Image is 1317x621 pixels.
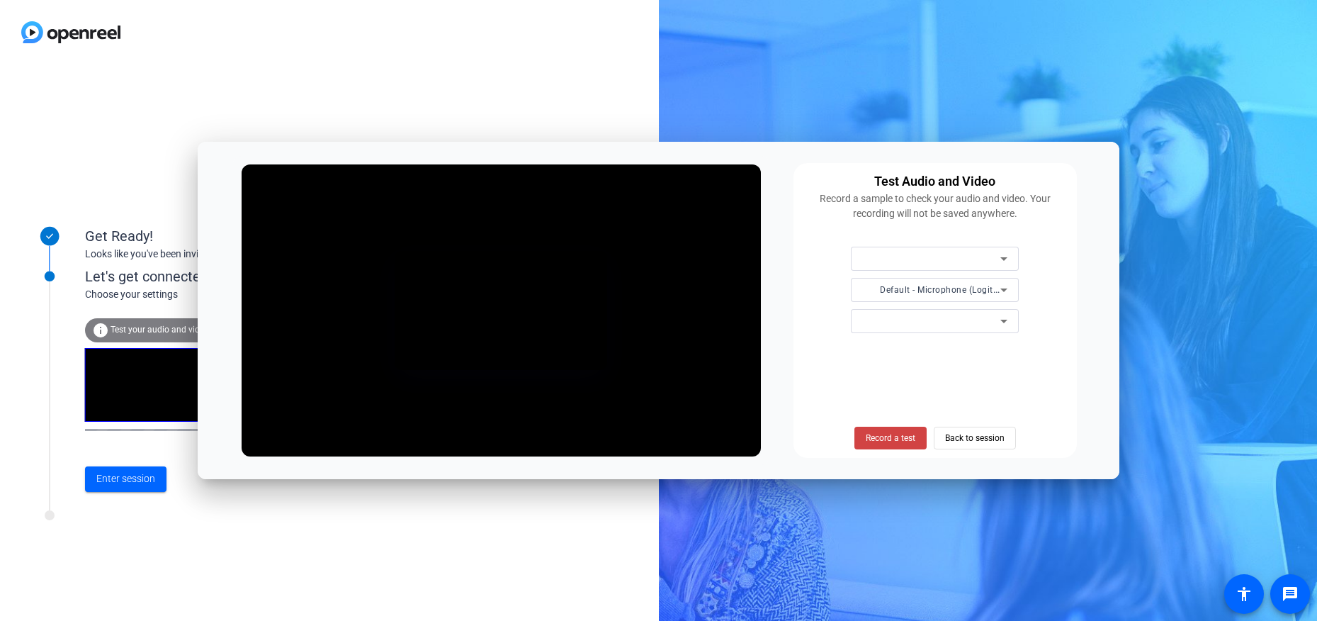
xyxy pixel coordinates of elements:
[92,322,109,339] mat-icon: info
[874,172,995,191] div: Test Audio and Video
[85,287,397,302] div: Choose your settings
[1236,586,1253,603] mat-icon: accessibility
[1282,586,1299,603] mat-icon: message
[85,266,397,287] div: Let's get connected.
[880,284,1132,295] span: Default - Microphone (Logitech Webcam C925e) (046d:085b)
[854,427,927,449] button: Record a test
[866,432,915,444] span: Record a test
[85,225,368,247] div: Get Ready!
[945,425,1005,452] span: Back to session
[934,427,1016,449] button: Back to session
[96,471,155,486] span: Enter session
[85,247,368,262] div: Looks like you've been invited to join
[111,325,209,335] span: Test your audio and video
[802,191,1068,221] div: Record a sample to check your audio and video. Your recording will not be saved anywhere.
